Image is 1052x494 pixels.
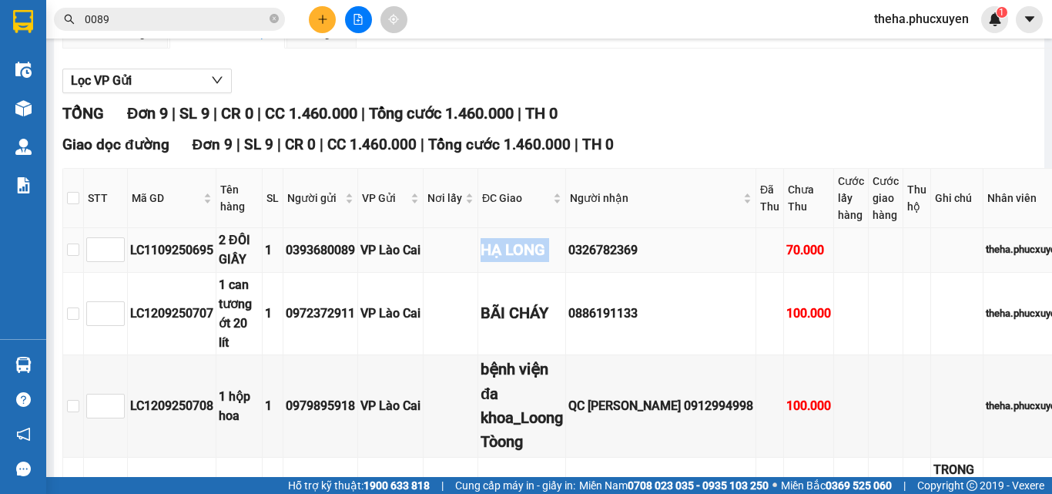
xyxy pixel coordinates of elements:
[568,240,753,260] div: 0326782369
[360,396,420,415] div: VP Lào Cai
[265,104,357,123] span: CC 1.460.000
[525,104,558,123] span: TH 0
[265,304,280,323] div: 1
[364,479,430,492] strong: 1900 633 818
[221,104,253,123] span: CR 0
[15,357,32,373] img: warehouse-icon
[286,240,355,260] div: 0393680089
[903,169,931,228] th: Thu hộ
[85,11,266,28] input: Tìm tên, số ĐT hoặc mã đơn
[786,396,831,415] div: 100.000
[518,104,521,123] span: |
[62,104,104,123] span: TỔNG
[441,477,444,494] span: |
[628,479,769,492] strong: 0708 023 035 - 0935 103 250
[967,480,977,491] span: copyright
[263,169,283,228] th: SL
[132,190,200,207] span: Mã GD
[8,59,155,86] strong: 024 3236 3236 -
[455,477,575,494] span: Cung cấp máy in - giấy in:
[62,69,232,93] button: Lọc VP Gửi
[481,238,563,262] div: HẠ LONG
[988,12,1002,26] img: icon-new-feature
[388,14,399,25] span: aim
[309,6,336,33] button: plus
[568,396,753,415] div: QC [PERSON_NAME] 0912994998
[1016,6,1043,33] button: caret-down
[482,190,550,207] span: ĐC Giao
[570,190,740,207] span: Người nhận
[826,479,892,492] strong: 0369 525 060
[903,477,906,494] span: |
[420,136,424,153] span: |
[869,169,903,228] th: Cước giao hàng
[216,169,263,228] th: Tên hàng
[127,104,168,123] span: Đơn 9
[997,7,1007,18] sup: 1
[361,104,365,123] span: |
[834,169,869,228] th: Cước lấy hàng
[345,6,372,33] button: file-add
[277,136,281,153] span: |
[172,104,176,123] span: |
[64,14,75,25] span: search
[130,240,213,260] div: LC1109250695
[360,304,420,323] div: VP Lào Cai
[568,304,753,323] div: 0886191133
[286,396,355,415] div: 0979895918
[931,169,983,228] th: Ghi chú
[219,387,260,425] div: 1 hộp hoa
[287,190,342,207] span: Người gửi
[358,273,424,356] td: VP Lào Cai
[362,190,407,207] span: VP Gửi
[16,8,145,41] strong: Công ty TNHH Phúc Xuyên
[16,427,31,442] span: notification
[213,104,217,123] span: |
[1023,12,1037,26] span: caret-down
[285,136,316,153] span: CR 0
[756,169,784,228] th: Đã Thu
[130,304,213,323] div: LC1209250707
[380,6,407,33] button: aim
[427,190,462,207] span: Nơi lấy
[179,104,209,123] span: SL 9
[999,7,1004,18] span: 1
[15,100,32,116] img: warehouse-icon
[211,74,223,86] span: down
[575,136,578,153] span: |
[15,62,32,78] img: warehouse-icon
[128,228,216,272] td: LC1109250695
[7,45,155,99] span: Gửi hàng [GEOGRAPHIC_DATA]: Hotline:
[128,273,216,356] td: LC1209250707
[257,104,261,123] span: |
[784,169,834,228] th: Chưa Thu
[481,301,563,325] div: BÃI CHÁY
[862,9,981,29] span: theha.phucxuyen
[286,304,355,323] div: 0972372911
[270,12,279,27] span: close-circle
[582,136,614,153] span: TH 0
[15,177,32,193] img: solution-icon
[244,136,273,153] span: SL 9
[14,103,148,144] span: Gửi hàng Hạ Long: Hotline:
[288,477,430,494] span: Hỗ trợ kỹ thuật:
[219,275,260,353] div: 1 can tương ớt 20 lít
[327,136,417,153] span: CC 1.460.000
[236,136,240,153] span: |
[358,228,424,272] td: VP Lào Cai
[265,396,280,415] div: 1
[428,136,571,153] span: Tổng cước 1.460.000
[130,396,213,415] div: LC1209250708
[265,240,280,260] div: 1
[71,71,132,90] span: Lọc VP Gửi
[219,230,260,269] div: 2 ĐÔI GIẦY
[320,136,323,153] span: |
[481,358,563,455] div: bệnh viện đa khoa_Loong Tòong
[16,392,31,407] span: question-circle
[15,139,32,155] img: warehouse-icon
[781,477,892,494] span: Miền Bắc
[369,104,514,123] span: Tổng cước 1.460.000
[32,72,154,99] strong: 0888 827 827 - 0848 827 827
[353,14,364,25] span: file-add
[786,240,831,260] div: 70.000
